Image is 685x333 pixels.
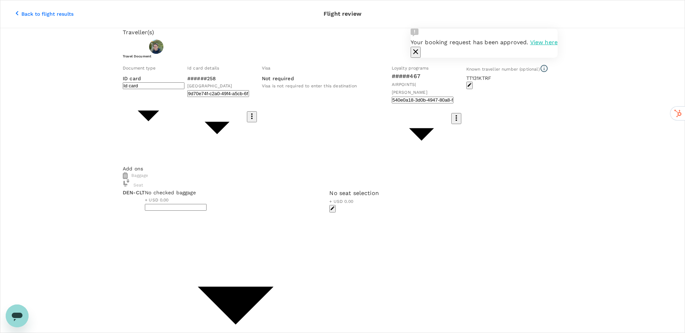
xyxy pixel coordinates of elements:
[187,66,219,71] span: Id card details
[392,66,428,71] span: Loyalty programs
[392,72,451,96] div: #####467AIRPOINTS|[PERSON_NAME]
[123,75,174,82] p: ID card
[145,189,326,204] div: No checked baggage+ USD 0.00
[123,66,156,71] span: Document type
[411,29,418,36] img: Approval
[392,72,451,81] p: #####467
[123,172,562,179] div: Baggage
[145,189,326,196] div: No checked baggage
[466,67,540,72] span: Known traveller number (optional)
[6,304,29,327] iframe: Button to launch messaging window
[187,75,247,90] div: ######258[GEOGRAPHIC_DATA]
[123,54,562,58] h6: Travel Document
[123,28,562,37] p: Traveller(s)
[466,75,548,82] div: TT131KTRF
[329,189,511,198] div: No seat selection
[145,198,169,203] span: + USD 0.00
[123,179,143,189] div: Seat
[123,43,146,50] p: Traveller 1 :
[324,10,361,18] p: Flight review
[123,172,128,179] img: baggage-icon
[166,42,264,51] p: [PERSON_NAME] [PERSON_NAME]
[262,66,271,71] span: Visa
[21,10,73,17] p: Back to flight results
[530,39,558,46] span: View here
[392,82,427,95] span: AIRPOINTS | [PERSON_NAME]
[149,40,163,54] img: avatar-672e378ebff23.png
[329,199,353,204] span: + USD 0.00
[262,83,357,88] span: Visa is not required to enter this destination
[123,165,562,172] p: Add ons
[3,3,83,25] button: Back to flight results
[123,179,130,186] img: baggage-icon
[262,75,294,82] p: Not required
[411,39,528,46] span: Your booking request has been approved.
[123,189,145,196] p: DEN - CLT
[187,83,232,88] span: [GEOGRAPHIC_DATA]
[187,75,247,82] p: ######258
